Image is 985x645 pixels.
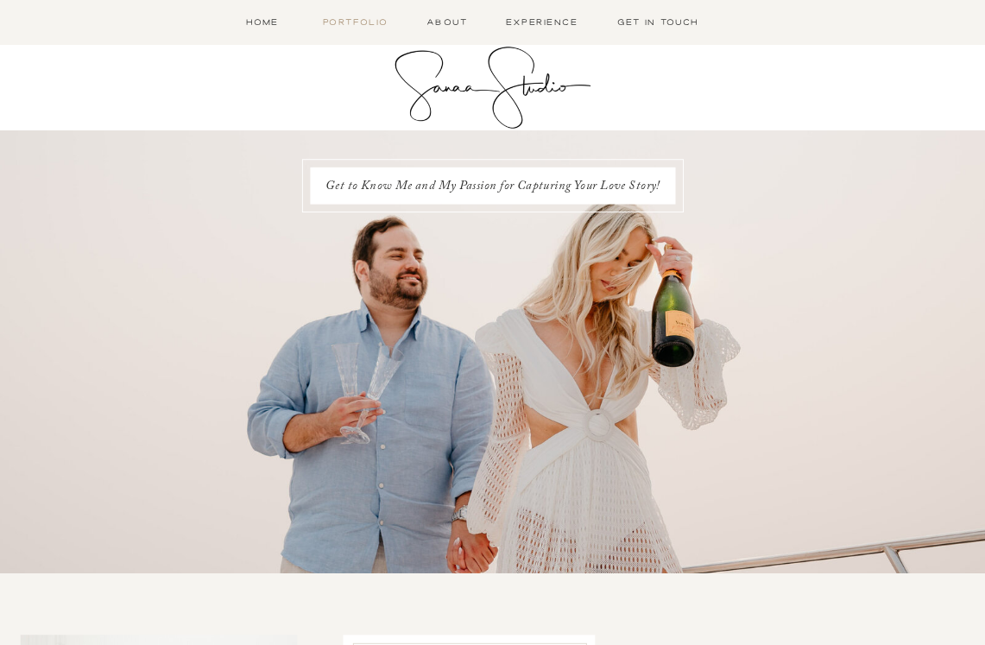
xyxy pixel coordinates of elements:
[502,16,581,29] a: Experience
[237,16,288,29] a: Home
[424,16,471,29] a: About
[319,178,667,194] h1: Get to Know Me and My Passion for Capturing Your Love Story!
[612,16,704,29] a: Get in Touch
[319,16,392,29] a: Portfolio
